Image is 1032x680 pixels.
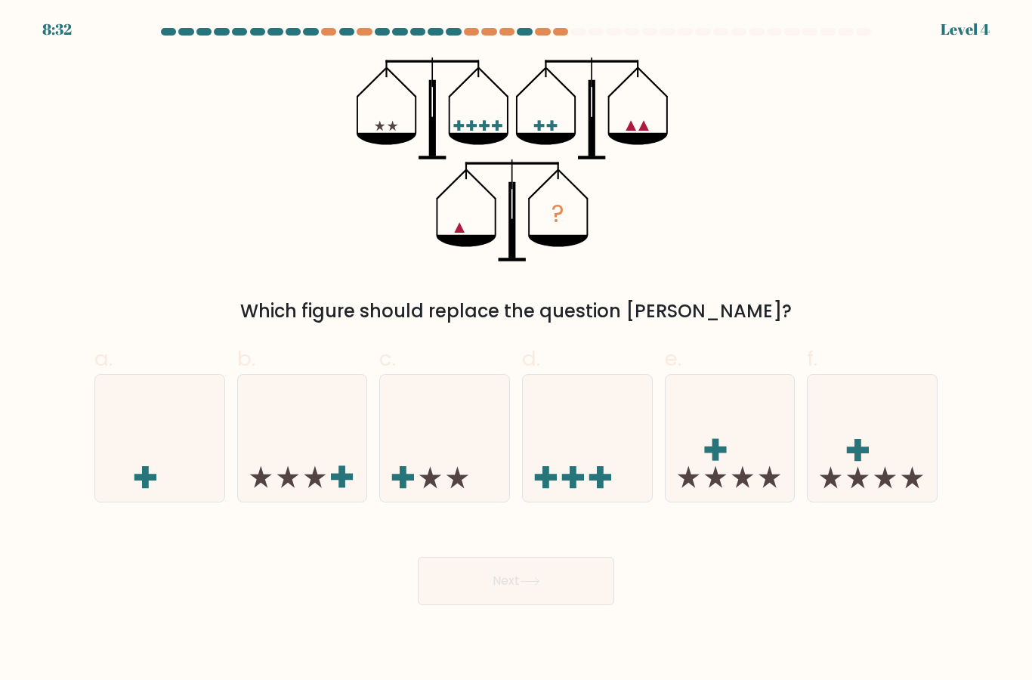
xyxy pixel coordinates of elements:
[42,18,72,41] div: 8:32
[94,344,113,373] span: a.
[552,197,564,230] tspan: ?
[665,344,681,373] span: e.
[379,344,396,373] span: c.
[522,344,540,373] span: d.
[807,344,817,373] span: f.
[941,18,990,41] div: Level 4
[237,344,255,373] span: b.
[418,557,614,605] button: Next
[104,298,928,325] div: Which figure should replace the question [PERSON_NAME]?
